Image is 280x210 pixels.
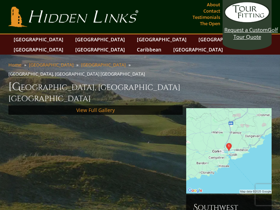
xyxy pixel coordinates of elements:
[133,34,190,44] a: [GEOGRAPHIC_DATA]
[8,62,21,68] a: Home
[191,12,222,22] a: Testimonials
[72,34,128,44] a: [GEOGRAPHIC_DATA]
[81,62,126,68] a: [GEOGRAPHIC_DATA]
[202,6,222,16] a: Contact
[224,26,268,33] span: Request a Custom
[8,71,148,77] li: [GEOGRAPHIC_DATA], [GEOGRAPHIC_DATA] [GEOGRAPHIC_DATA]
[186,108,272,194] img: Google Map of Fota Island, Co. Cork, Ireland
[133,44,165,55] a: Caribbean
[170,44,226,55] a: [GEOGRAPHIC_DATA]
[224,2,270,40] a: Request a CustomGolf Tour Quote
[8,80,272,104] h1: [GEOGRAPHIC_DATA], [GEOGRAPHIC_DATA] [GEOGRAPHIC_DATA]
[72,44,128,55] a: [GEOGRAPHIC_DATA]
[10,44,67,55] a: [GEOGRAPHIC_DATA]
[195,34,252,44] a: [GEOGRAPHIC_DATA]
[76,107,115,113] a: View Full Gallery
[29,62,73,68] a: [GEOGRAPHIC_DATA]
[198,19,222,28] a: The Open
[10,34,67,44] a: [GEOGRAPHIC_DATA]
